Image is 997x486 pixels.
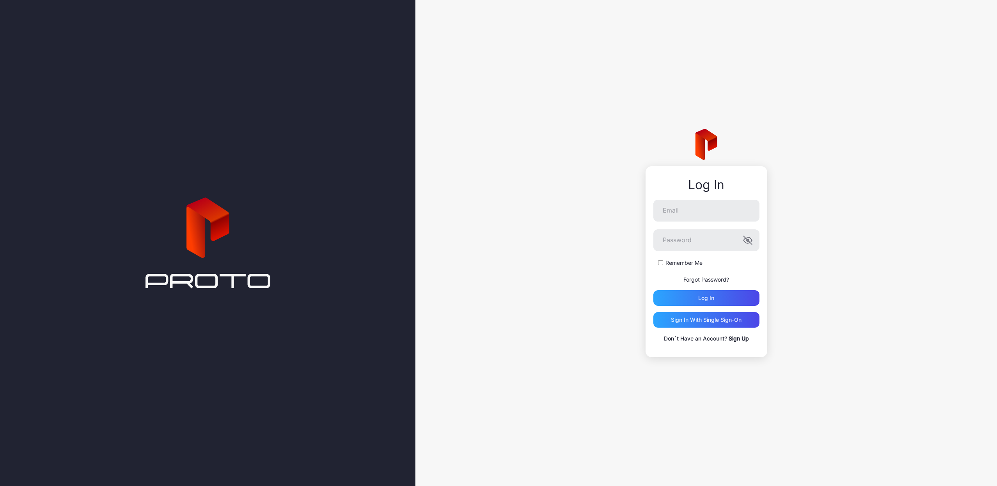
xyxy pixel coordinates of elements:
label: Remember Me [665,259,703,267]
div: Sign in With Single Sign-On [671,317,742,323]
div: Log in [698,295,714,301]
button: Sign in With Single Sign-On [653,312,759,328]
a: Sign Up [729,335,749,342]
p: Don`t Have an Account? [653,334,759,343]
button: Log in [653,290,759,306]
input: Email [653,200,759,222]
button: Password [743,236,752,245]
a: Forgot Password? [683,276,729,283]
div: Log In [653,178,759,192]
input: Password [653,229,759,251]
